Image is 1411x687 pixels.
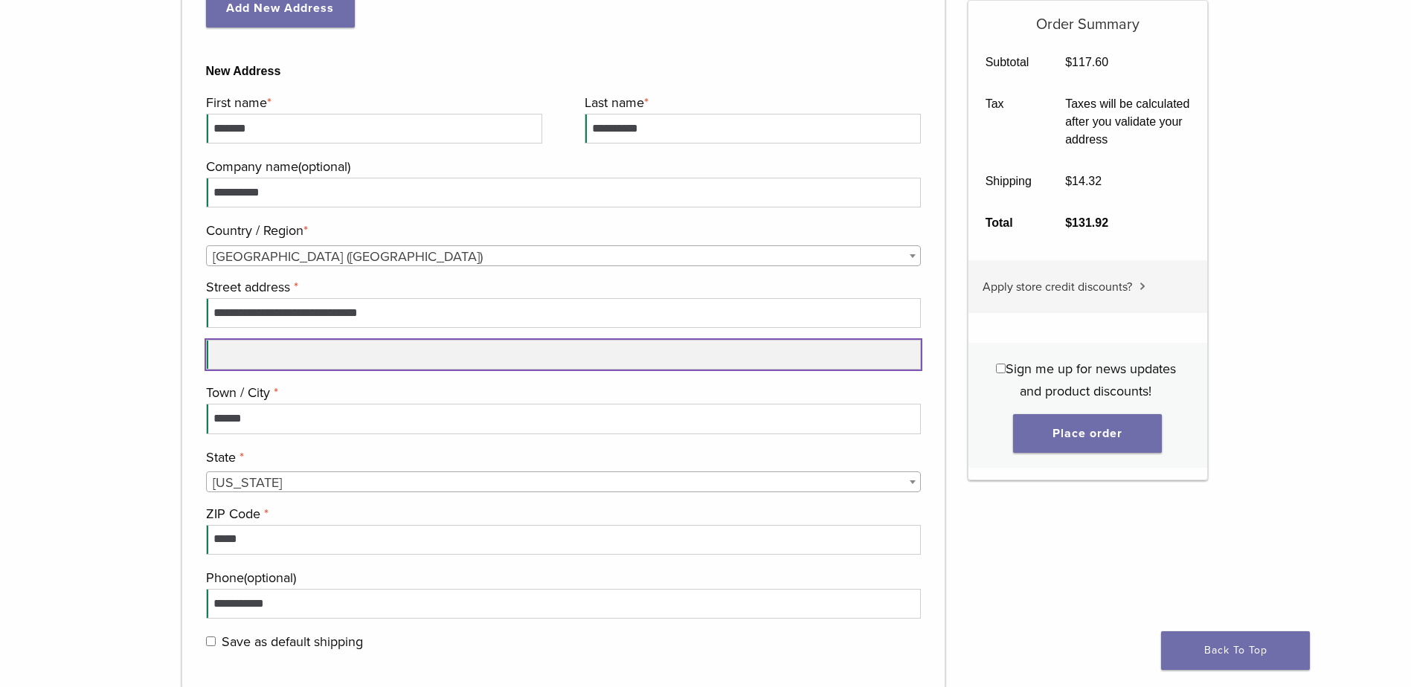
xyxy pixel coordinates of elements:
th: Total [968,202,1049,244]
span: Country / Region [206,245,922,266]
th: Shipping [968,161,1049,202]
span: $ [1065,216,1072,229]
th: Tax [968,83,1049,161]
bdi: 117.60 [1065,56,1108,68]
h5: Order Summary [968,1,1207,33]
th: Subtotal [968,42,1049,83]
label: Town / City [206,381,918,404]
a: Back To Top [1161,631,1310,670]
label: ZIP Code [206,503,918,525]
span: United States (US) [207,246,921,267]
span: Apply store credit discounts? [983,280,1132,294]
label: Street address [206,276,918,298]
span: Sign me up for news updates and product discounts! [1006,361,1176,399]
img: caret.svg [1140,283,1145,290]
span: New Hampshire [206,471,922,492]
label: Save as default shipping [206,630,918,653]
span: (optional) [244,570,296,586]
td: Taxes will be calculated after you validate your address [1049,83,1207,161]
input: Save as default shipping [206,636,216,646]
label: Phone [206,567,918,589]
label: Company name [206,155,918,178]
bdi: 131.92 [1065,216,1108,229]
span: $ [1065,175,1072,187]
bdi: 14.32 [1065,175,1102,187]
span: $ [1065,56,1072,68]
b: New Address [206,62,922,80]
label: Country / Region [206,219,918,242]
input: Sign me up for news updates and product discounts! [996,364,1006,373]
button: Place order [1013,414,1162,453]
span: (optional) [298,158,350,175]
span: New Hampshire [207,472,921,493]
label: First name [206,91,539,114]
label: Last name [585,91,917,114]
label: State [206,446,918,468]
